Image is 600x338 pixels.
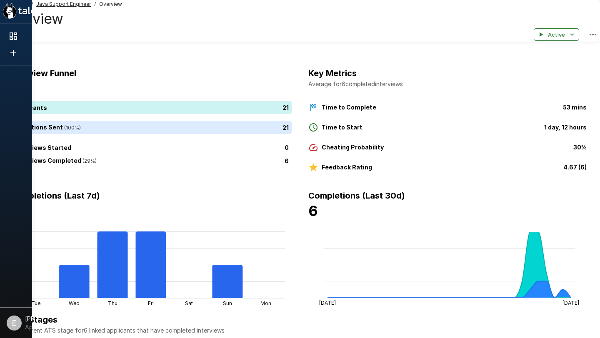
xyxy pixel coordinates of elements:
[563,104,587,111] b: 53 mins
[185,300,193,306] tspan: Sat
[544,124,587,131] b: 1 day, 12 hours
[3,45,28,60] div: Start a new Interview Campaign
[108,300,117,306] tspan: Thu
[285,143,289,152] p: 0
[148,300,154,306] tspan: Fri
[308,202,318,219] b: 6
[36,1,91,7] u: Java Support Engineer
[14,156,97,165] p: Interviews Completed
[282,103,289,112] p: 21
[322,124,362,131] b: Time to Start
[223,300,232,306] tspan: Sun
[7,316,22,331] div: Show account menu
[322,164,372,171] b: Feedback Rating
[308,191,405,201] b: Completions (Last 30d)
[10,68,76,78] b: Interview Funnel
[81,158,97,164] span: ( 29 %)
[563,164,587,171] b: 4.67 (6)
[562,300,579,306] tspan: [DATE]
[534,28,579,41] button: Active
[319,300,336,306] tspan: [DATE]
[285,157,289,165] p: 6
[10,315,57,325] b: ATS Stages
[31,300,40,306] tspan: Tue
[25,323,75,331] p: Applaudo Studios
[573,144,587,151] b: 30%
[322,144,384,151] b: Cheating Probability
[322,104,376,111] b: Time to Complete
[10,191,100,201] b: Completions (Last 7d)
[282,123,289,132] p: 21
[308,68,357,78] b: Key Metrics
[260,300,271,306] tspan: Mon
[25,315,75,323] p: [PERSON_NAME]
[10,326,590,335] p: The current ATS stage for 6 linked applicants that have completed interviews
[308,80,590,88] p: Average for 6 completed interviews
[69,300,80,306] tspan: Wed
